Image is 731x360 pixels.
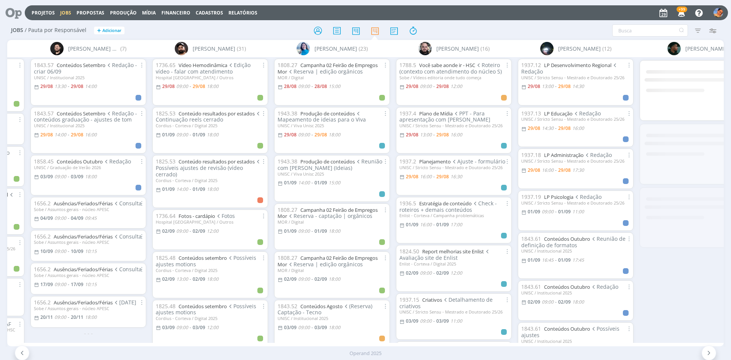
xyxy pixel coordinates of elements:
span: Consulta [113,200,142,207]
span: [PERSON_NAME] [558,45,601,53]
: 29/08 [193,83,205,90]
: 16:00 [420,221,432,228]
span: 1825.48 [156,254,176,261]
span: 1843.52 [278,302,297,310]
a: Plano de Mídia [419,110,453,117]
div: Enlist - Corteva / Digital 2025 [399,261,508,266]
: 09:00 [54,281,66,288]
: 12:00 [450,270,462,276]
: - [311,133,313,137]
span: Reunião com [PERSON_NAME] (Ideias) [278,158,382,171]
: 10/09 [40,248,53,254]
span: Fotos [215,212,235,219]
: - [555,84,557,89]
a: Estratégia de conteúdo [419,200,472,207]
: 14:00 [298,179,310,186]
div: Sobe / Assuntos gerais - núcleo APESC [34,306,143,311]
: - [433,84,435,89]
: 29/08 [436,131,449,138]
div: UNISC / Institucional 2025 [34,123,143,128]
: 17:30 [572,167,584,173]
: 18:00 [207,186,219,192]
button: L [713,6,723,19]
span: Reserva - captação | orgânicos [287,212,372,219]
: 29/08 [40,83,53,90]
a: Jobs [60,10,71,16]
: 01/09 [284,228,297,234]
: 29/08 [284,131,297,138]
span: Redação - criar 06/09 [34,61,137,75]
a: LP Educação [544,110,573,117]
button: Jobs [58,10,73,16]
: 02/09 [528,299,540,305]
: - [68,282,69,287]
a: Ausências/Feriados/Férias [54,233,113,240]
: 01/09 [558,257,571,263]
: - [311,181,313,185]
span: [PERSON_NAME] [193,45,235,53]
span: 1937.19 [521,193,541,200]
span: Check - roteiros + demais conteúdos [399,200,497,213]
: 01/09 [314,179,327,186]
: 09:00 [176,131,188,138]
: 04/09 [71,215,83,221]
: 11:00 [572,208,584,215]
span: Consulta [113,266,142,273]
: - [68,84,69,89]
: 09:00 [298,131,310,138]
a: Campanha 02 Feirão de Empregos Mor [278,206,378,220]
button: Projetos [29,10,57,16]
: 10/09 [71,248,83,254]
: 09:00 [176,83,188,90]
button: Financeiro [159,10,193,16]
button: Produção [108,10,139,16]
: 29/08 [558,125,571,131]
span: Roteiro (contexto com atendimento do núcleo S) [399,61,502,75]
: 12:00 [207,228,219,234]
: 02/09 [162,276,175,282]
: 09:00 [54,173,66,180]
span: Propostas [77,10,104,16]
span: [PERSON_NAME] [314,45,357,53]
span: Detalhamento de criativos [399,296,493,310]
a: Criativos [422,296,442,303]
: 17:45 [572,257,584,263]
span: [PERSON_NAME] [436,45,479,53]
span: (7) [120,45,126,53]
span: +99 [677,6,687,12]
img: G [418,42,432,55]
a: Mídia [142,10,156,16]
div: UNISC / Stricto Sensu - Mestrado e Doutorado 25/26 [521,75,630,80]
span: 1843.61 [521,235,541,242]
: 18:00 [329,228,340,234]
span: (12) [602,45,611,53]
: 03/09 [40,173,53,180]
a: Ausências/Feriados/Férias [54,299,113,306]
: 29/08 [436,173,449,180]
: 02/09 [284,276,297,282]
: 17/09 [40,281,53,288]
: 01/09 [193,186,205,192]
: 13:00 [420,131,432,138]
: 09:00 [54,248,66,254]
: 29/08 [436,83,449,90]
div: MOR / Digital [278,75,386,80]
a: Fotos - cardápio [179,213,215,219]
: 09:00 [542,208,554,215]
: - [555,168,557,173]
a: Você sabe aonde ir - HSC [419,62,475,69]
span: Reunião de definição de formatos [521,235,626,249]
span: Redação [103,158,131,165]
a: Relatórios [228,10,257,16]
: - [68,216,69,221]
: 01/09 [406,221,418,228]
img: G [540,42,554,55]
: - [433,271,435,275]
a: Conteúdos Outubro [544,283,590,290]
span: (16) [480,45,490,53]
div: MOR / Digital [278,268,386,273]
: 01/09 [314,228,327,234]
: 28/08 [314,83,327,90]
span: Continuação reels cerrado [156,110,261,123]
span: / Pauta por Responsável [25,27,86,34]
